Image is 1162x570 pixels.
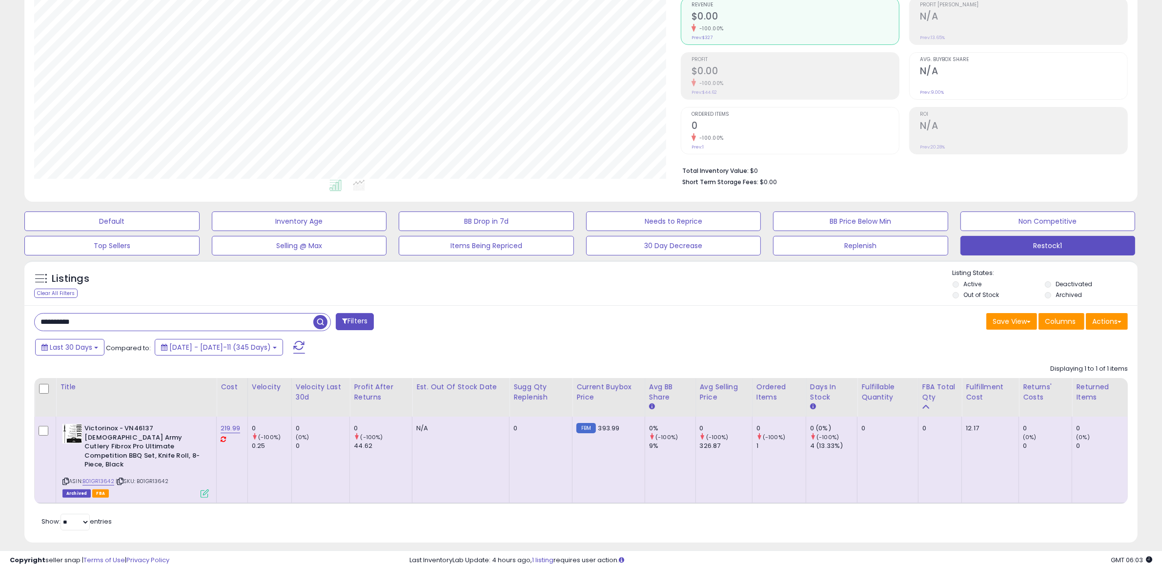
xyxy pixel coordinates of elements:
[62,424,209,496] div: ASIN:
[960,211,1136,231] button: Non Competitive
[920,65,1127,79] h2: N/A
[816,433,839,441] small: (-100%)
[649,442,695,450] div: 9%
[960,236,1136,255] button: Restock1
[35,339,104,356] button: Last 30 Days
[155,339,283,356] button: [DATE] - [DATE]-11 (345 Days)
[966,424,1011,433] div: 12.17
[258,433,281,441] small: (-100%)
[920,35,945,41] small: Prev: 13.65%
[861,424,911,433] div: 0
[576,382,641,402] div: Current Buybox Price
[696,134,724,142] small: -100.00%
[126,555,169,565] a: Privacy Policy
[212,236,387,255] button: Selling @ Max
[692,65,899,79] h2: $0.00
[706,433,729,441] small: (-100%)
[1023,424,1072,433] div: 0
[1039,313,1084,330] button: Columns
[756,442,806,450] div: 1
[692,112,899,117] span: Ordered Items
[62,424,82,443] img: 51Np8o9O3zL._SL40_.jpg
[692,2,899,8] span: Revenue
[84,424,203,472] b: Victorinox - VN46137 [DEMOGRAPHIC_DATA] Army Cutlery Fibrox Pro Ultimate Competition BBQ Set, Kni...
[810,382,853,402] div: Days In Stock
[810,402,816,411] small: Days In Stock.
[221,382,244,392] div: Cost
[60,382,212,392] div: Title
[354,382,408,402] div: Profit After Returns
[963,291,999,299] label: Out of Stock
[24,236,200,255] button: Top Sellers
[682,178,758,186] b: Short Term Storage Fees:
[336,313,374,330] button: Filters
[920,57,1127,63] span: Avg. Buybox Share
[700,424,752,433] div: 0
[953,269,1138,278] p: Listing States:
[1023,433,1037,441] small: (0%)
[92,489,109,498] span: FBA
[1023,442,1072,450] div: 0
[296,442,349,450] div: 0
[700,382,748,402] div: Avg Selling Price
[861,382,914,402] div: Fulfillable Quantity
[354,424,412,433] div: 0
[1076,433,1090,441] small: (0%)
[773,236,948,255] button: Replenish
[963,280,981,288] label: Active
[510,378,572,417] th: Please note that this number is a calculation based on your required days of coverage and your ve...
[700,442,752,450] div: 326.87
[810,442,857,450] div: 4 (13.33%)
[252,382,287,392] div: Velocity
[10,555,45,565] strong: Copyright
[296,382,346,402] div: Velocity Last 30d
[252,442,291,450] div: 0.25
[1076,382,1123,402] div: Returned Items
[1076,442,1127,450] div: 0
[252,424,291,433] div: 0
[34,289,78,298] div: Clear All Filters
[1086,313,1128,330] button: Actions
[922,382,958,402] div: FBA Total Qty
[399,236,574,255] button: Items Being Repriced
[1045,317,1076,326] span: Columns
[655,433,678,441] small: (-100%)
[920,112,1127,117] span: ROI
[296,424,349,433] div: 0
[966,382,1015,402] div: Fulfillment Cost
[692,144,704,150] small: Prev: 1
[586,211,761,231] button: Needs to Reprice
[920,89,944,95] small: Prev: 9.00%
[922,424,954,433] div: 0
[62,489,91,498] span: Listings that have been deleted from Seller Central
[696,25,724,32] small: -100.00%
[41,517,112,526] span: Show: entries
[649,382,692,402] div: Avg BB Share
[1111,555,1152,565] span: 2025-08-11 06:03 GMT
[296,433,309,441] small: (0%)
[756,424,806,433] div: 0
[586,236,761,255] button: 30 Day Decrease
[682,167,749,175] b: Total Inventory Value:
[416,382,505,392] div: Est. Out Of Stock Date
[763,433,785,441] small: (-100%)
[10,556,169,565] div: seller snap | |
[52,272,89,286] h5: Listings
[1023,382,1068,402] div: Returns' Costs
[692,57,899,63] span: Profit
[920,2,1127,8] span: Profit [PERSON_NAME]
[649,402,655,411] small: Avg BB Share.
[760,177,777,187] span: $0.00
[513,424,565,433] div: 0
[169,342,271,352] span: [DATE] - [DATE]-11 (345 Days)
[399,211,574,231] button: BB Drop in 7d
[409,556,1152,565] div: Last InventoryLab Update: 4 hours ago, requires user action.
[1056,291,1082,299] label: Archived
[598,423,620,433] span: 393.99
[920,144,945,150] small: Prev: 20.28%
[920,11,1127,24] h2: N/A
[83,555,125,565] a: Terms of Use
[649,424,695,433] div: 0%
[756,382,802,402] div: Ordered Items
[106,343,151,353] span: Compared to:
